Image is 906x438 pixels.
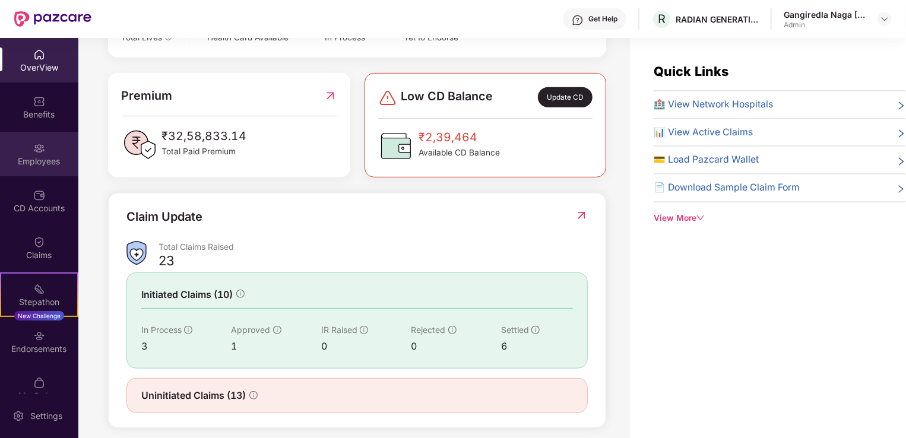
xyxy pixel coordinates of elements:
[249,391,258,399] span: info-circle
[184,326,192,334] span: info-circle
[676,14,759,25] div: RADIAN GENERATION INDIA PRIVATE LIMITED
[141,287,233,302] span: Initiated Claims (10)
[122,127,157,163] img: PaidPremiumIcon
[784,20,867,30] div: Admin
[33,189,45,201] img: svg+xml;base64,PHN2ZyBpZD0iQ0RfQWNjb3VudHMiIGRhdGEtbmFtZT0iQ0QgQWNjb3VudHMiIHhtbG5zPSJodHRwOi8vd3...
[162,127,247,145] span: ₹32,58,833.14
[141,388,246,403] span: Uninitiated Claims (13)
[360,326,368,334] span: info-circle
[33,377,45,389] img: svg+xml;base64,PHN2ZyBpZD0iTXlfT3JkZXJzIiBkYXRhLW5hbWU9Ik15IE9yZGVycyIgeG1sbnM9Imh0dHA6Ly93d3cudz...
[159,241,588,252] div: Total Claims Raised
[897,128,906,140] span: right
[378,128,414,164] img: CDBalanceIcon
[232,325,271,335] span: Approved
[236,290,245,298] span: info-circle
[411,325,446,335] span: Rejected
[33,96,45,107] img: svg+xml;base64,PHN2ZyBpZD0iQmVuZWZpdHMiIHhtbG5zPSJodHRwOi8vd3d3LnczLm9yZy8yMDAwL3N2ZyIgd2lkdGg9Ij...
[122,87,173,105] span: Premium
[232,339,322,354] div: 1
[126,208,202,226] div: Claim Update
[122,33,163,42] span: Total Lives
[378,88,397,107] img: svg+xml;base64,PHN2ZyBpZD0iRGFuZ2VyLTMyeDMyIiB4bWxucz0iaHR0cDovL3d3dy53My5vcmcvMjAwMC9zdmciIHdpZH...
[321,325,357,335] span: IR Raised
[1,296,77,308] div: Stepathon
[880,14,889,24] img: svg+xml;base64,PHN2ZyBpZD0iRHJvcGRvd24tMzJ4MzIiIHhtbG5zPSJodHRwOi8vd3d3LnczLm9yZy8yMDAwL3N2ZyIgd2...
[654,97,773,112] span: 🏥 View Network Hospitals
[33,330,45,342] img: svg+xml;base64,PHN2ZyBpZD0iRW5kb3JzZW1lbnRzIiB4bWxucz0iaHR0cDovL3d3dy53My5vcmcvMjAwMC9zdmciIHdpZH...
[897,100,906,112] span: right
[658,12,666,26] span: R
[784,9,867,20] div: Gangiredla Naga [PERSON_NAME] [PERSON_NAME]
[654,64,728,79] span: Quick Links
[126,241,147,265] img: ClaimsSummaryIcon
[401,87,493,107] span: Low CD Balance
[27,410,66,422] div: Settings
[321,339,411,354] div: 0
[14,11,91,27] img: New Pazcare Logo
[162,145,247,158] span: Total Paid Premium
[141,339,232,354] div: 3
[501,339,573,354] div: 6
[33,142,45,154] img: svg+xml;base64,PHN2ZyBpZD0iRW1wbG95ZWVzIiB4bWxucz0iaHR0cDovL3d3dy53My5vcmcvMjAwMC9zdmciIHdpZHRoPS...
[159,252,175,269] div: 23
[654,153,759,167] span: 💳 Load Pazcard Wallet
[33,49,45,61] img: svg+xml;base64,PHN2ZyBpZD0iSG9tZSIgeG1sbnM9Imh0dHA6Ly93d3cudzMub3JnLzIwMDAvc3ZnIiB3aWR0aD0iMjAiIG...
[897,183,906,195] span: right
[411,339,502,354] div: 0
[12,410,24,422] img: svg+xml;base64,PHN2ZyBpZD0iU2V0dGluZy0yMHgyMCIgeG1sbnM9Imh0dHA6Ly93d3cudzMub3JnLzIwMDAvc3ZnIiB3aW...
[273,326,281,334] span: info-circle
[654,212,906,225] div: View More
[538,87,593,107] div: Update CD
[501,325,529,335] span: Settled
[324,87,337,105] img: RedirectIcon
[654,125,753,140] span: 📊 View Active Claims
[14,311,64,320] div: New Challenge
[33,283,45,295] img: svg+xml;base64,PHN2ZyB4bWxucz0iaHR0cDovL3d3dy53My5vcmcvMjAwMC9zdmciIHdpZHRoPSIyMSIgaGVpZ2h0PSIyMC...
[588,14,617,24] div: Get Help
[448,326,457,334] span: info-circle
[572,14,584,26] img: svg+xml;base64,PHN2ZyBpZD0iSGVscC0zMngzMiIgeG1sbnM9Imh0dHA6Ly93d3cudzMub3JnLzIwMDAvc3ZnIiB3aWR0aD...
[531,326,540,334] span: info-circle
[696,214,705,222] span: down
[419,147,500,160] span: Available CD Balance
[897,155,906,167] span: right
[141,325,182,335] span: In Process
[33,236,45,248] img: svg+xml;base64,PHN2ZyBpZD0iQ2xhaW0iIHhtbG5zPSJodHRwOi8vd3d3LnczLm9yZy8yMDAwL3N2ZyIgd2lkdGg9IjIwIi...
[419,128,500,147] span: ₹2,39,464
[575,210,588,221] img: RedirectIcon
[654,180,800,195] span: 📄 Download Sample Claim Form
